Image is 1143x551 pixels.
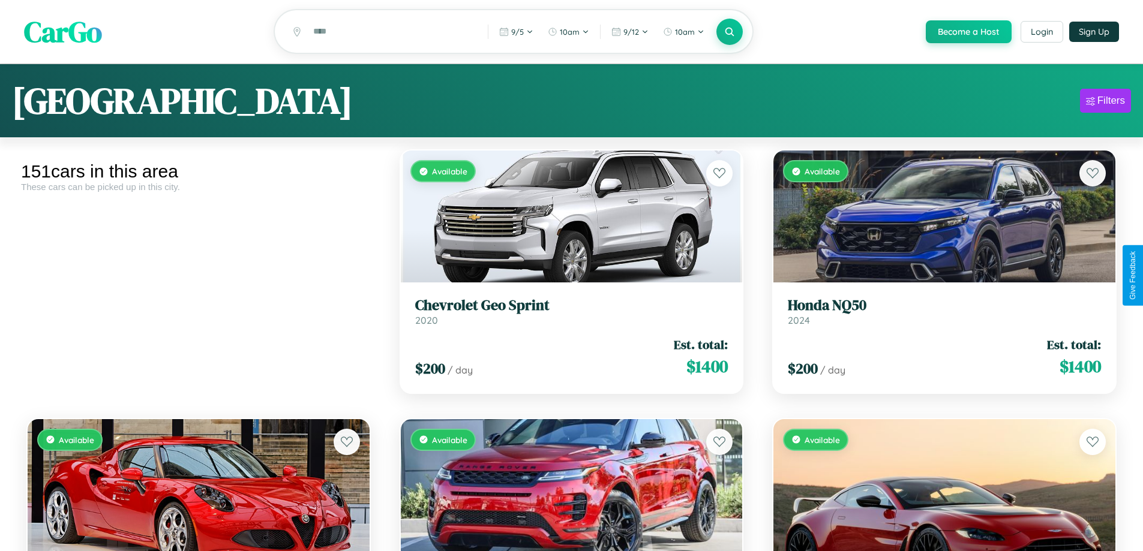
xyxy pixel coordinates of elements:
[1060,354,1101,378] span: $ 1400
[675,27,695,37] span: 10am
[415,297,728,314] h3: Chevrolet Geo Sprint
[59,435,94,445] span: Available
[1129,251,1137,300] div: Give Feedback
[24,12,102,52] span: CarGo
[788,297,1101,314] h3: Honda NQ50
[493,22,539,41] button: 9/5
[415,314,438,326] span: 2020
[805,435,840,445] span: Available
[560,27,580,37] span: 10am
[1080,89,1131,113] button: Filters
[805,166,840,176] span: Available
[788,314,810,326] span: 2024
[432,166,467,176] span: Available
[623,27,639,37] span: 9 / 12
[605,22,655,41] button: 9/12
[1069,22,1119,42] button: Sign Up
[542,22,595,41] button: 10am
[788,359,818,378] span: $ 200
[448,364,473,376] span: / day
[1047,336,1101,353] span: Est. total:
[657,22,710,41] button: 10am
[674,336,728,353] span: Est. total:
[686,354,728,378] span: $ 1400
[820,364,845,376] span: / day
[788,297,1101,326] a: Honda NQ502024
[12,76,353,125] h1: [GEOGRAPHIC_DATA]
[21,182,376,192] div: These cars can be picked up in this city.
[926,20,1012,43] button: Become a Host
[415,359,445,378] span: $ 200
[415,297,728,326] a: Chevrolet Geo Sprint2020
[1097,95,1125,107] div: Filters
[1021,21,1063,43] button: Login
[21,161,376,182] div: 151 cars in this area
[511,27,524,37] span: 9 / 5
[432,435,467,445] span: Available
